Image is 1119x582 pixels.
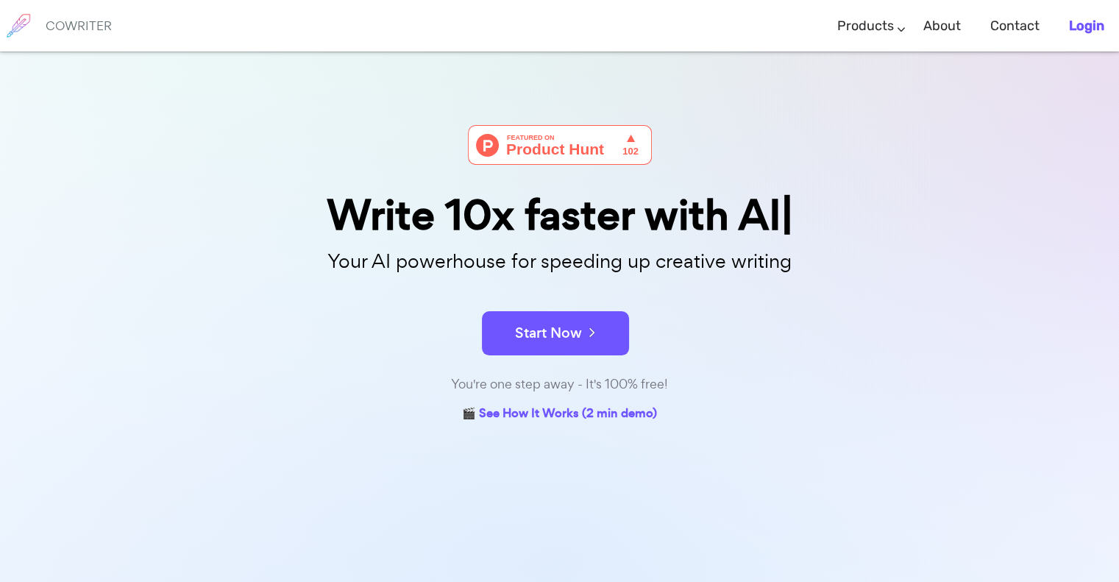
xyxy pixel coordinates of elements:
a: Products [837,4,894,48]
a: About [923,4,961,48]
a: Login [1069,4,1104,48]
div: You're one step away - It's 100% free! [192,374,928,395]
p: Your AI powerhouse for speeding up creative writing [192,246,928,277]
div: Write 10x faster with AI [192,194,928,236]
b: Login [1069,18,1104,34]
a: 🎬 See How It Works (2 min demo) [462,403,657,426]
button: Start Now [482,311,629,355]
img: Cowriter - Your AI buddy for speeding up creative writing | Product Hunt [468,125,652,165]
h6: COWRITER [46,19,112,32]
a: Contact [990,4,1040,48]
